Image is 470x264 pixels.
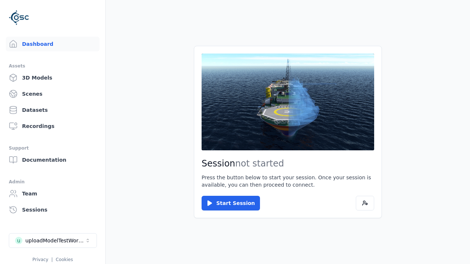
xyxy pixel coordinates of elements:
a: Privacy [32,257,48,262]
a: Cookies [56,257,73,262]
a: Scenes [6,87,100,101]
a: Dashboard [6,37,100,51]
div: Assets [9,62,97,70]
a: 3D Models [6,70,100,85]
div: u [15,237,22,244]
img: Logo [9,7,29,28]
button: Start Session [202,196,260,210]
p: Press the button below to start your session. Once your session is available, you can then procee... [202,174,374,188]
h2: Session [202,158,374,169]
div: uploadModelTestWorkspace [25,237,85,244]
a: Recordings [6,119,100,133]
a: Datasets [6,103,100,117]
a: Documentation [6,153,100,167]
div: Support [9,144,97,153]
div: Admin [9,177,97,186]
button: Select a workspace [9,233,97,248]
a: Team [6,186,100,201]
span: not started [235,158,284,169]
a: Sessions [6,202,100,217]
span: | [51,257,53,262]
